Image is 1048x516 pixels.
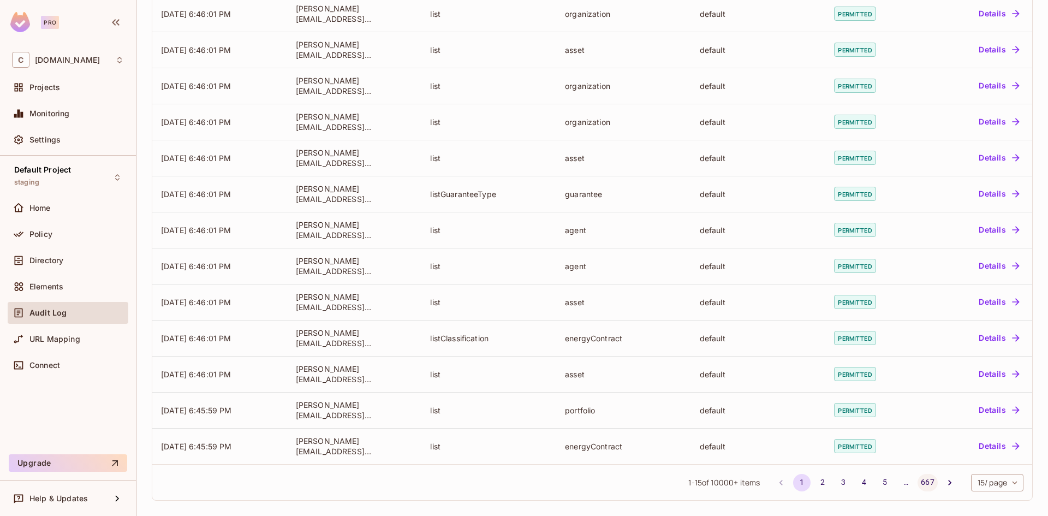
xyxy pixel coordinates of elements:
[700,81,817,91] div: default
[161,45,231,55] span: [DATE] 6:46:01 PM
[565,153,682,163] div: asset
[971,474,1023,491] div: 15 / page
[700,153,817,163] div: default
[974,149,1023,167] button: Details
[430,261,547,271] div: list
[161,334,231,343] span: [DATE] 6:46:01 PM
[296,292,413,312] div: [PERSON_NAME][EMAIL_ADDRESS][PERSON_NAME][DOMAIN_NAME]
[711,477,738,488] span: The full list contains 21896 items. To access the end of the list, adjust the filters
[974,401,1023,419] button: Details
[565,261,682,271] div: agent
[834,331,876,345] span: permitted
[834,295,876,309] span: permitted
[161,81,231,91] span: [DATE] 6:46:01 PM
[700,261,817,271] div: default
[430,297,547,307] div: list
[834,151,876,165] span: permitted
[700,405,817,416] div: default
[14,165,71,174] span: Default Project
[430,81,547,91] div: list
[29,135,61,144] span: Settings
[296,436,413,456] div: [PERSON_NAME][EMAIL_ADDRESS][PERSON_NAME][DOMAIN_NAME]
[834,439,876,453] span: permitted
[29,494,88,503] span: Help & Updates
[565,441,682,452] div: energyContract
[12,52,29,68] span: C
[161,262,231,271] span: [DATE] 6:46:01 PM
[565,189,682,199] div: guarantee
[10,12,30,32] img: SReyMgAAAABJRU5ErkJggg==
[35,56,100,64] span: Workspace: casadosventos.com.br
[565,405,682,416] div: portfolio
[855,474,873,491] button: Go to page 4
[974,329,1023,347] button: Details
[430,333,547,343] div: listClassification
[918,474,937,491] button: Go to page 667
[565,45,682,55] div: asset
[29,230,52,239] span: Policy
[296,364,413,384] div: [PERSON_NAME][EMAIL_ADDRESS][PERSON_NAME][DOMAIN_NAME]
[814,474,831,491] button: Go to page 2
[565,117,682,127] div: organization
[161,298,231,307] span: [DATE] 6:46:01 PM
[430,405,547,416] div: list
[834,115,876,129] span: permitted
[974,41,1023,58] button: Details
[565,369,682,379] div: asset
[430,189,547,199] div: listGuaranteeType
[876,474,894,491] button: Go to page 5
[974,221,1023,239] button: Details
[834,367,876,381] span: permitted
[161,406,232,415] span: [DATE] 6:45:59 PM
[14,178,39,187] span: staging
[897,477,914,488] div: …
[974,437,1023,455] button: Details
[771,474,960,491] nav: pagination navigation
[296,328,413,348] div: [PERSON_NAME][EMAIL_ADDRESS][PERSON_NAME][DOMAIN_NAME]
[29,335,80,343] span: URL Mapping
[161,153,231,163] span: [DATE] 6:46:01 PM
[29,256,63,265] span: Directory
[430,225,547,235] div: list
[700,369,817,379] div: default
[161,9,231,19] span: [DATE] 6:46:01 PM
[834,187,876,201] span: permitted
[941,474,958,491] button: Go to next page
[974,113,1023,131] button: Details
[565,225,682,235] div: agent
[430,45,547,55] div: list
[834,403,876,417] span: permitted
[161,189,231,199] span: [DATE] 6:46:01 PM
[700,117,817,127] div: default
[834,7,876,21] span: permitted
[834,79,876,93] span: permitted
[161,370,231,379] span: [DATE] 6:46:01 PM
[700,441,817,452] div: default
[430,117,547,127] div: list
[834,259,876,273] span: permitted
[296,400,413,420] div: [PERSON_NAME][EMAIL_ADDRESS][PERSON_NAME][DOMAIN_NAME]
[296,256,413,276] div: [PERSON_NAME][EMAIL_ADDRESS][PERSON_NAME][DOMAIN_NAME]
[700,189,817,199] div: default
[430,441,547,452] div: list
[700,297,817,307] div: default
[430,9,547,19] div: list
[793,474,811,491] button: page 1
[700,9,817,19] div: default
[700,225,817,235] div: default
[688,477,760,489] span: 1 - 15 of items
[296,39,413,60] div: [PERSON_NAME][EMAIL_ADDRESS][PERSON_NAME][DOMAIN_NAME]
[161,442,232,451] span: [DATE] 6:45:59 PM
[29,282,63,291] span: Elements
[974,293,1023,311] button: Details
[161,226,231,235] span: [DATE] 6:46:01 PM
[835,474,852,491] button: Go to page 3
[974,257,1023,275] button: Details
[296,220,413,240] div: [PERSON_NAME][EMAIL_ADDRESS][PERSON_NAME][DOMAIN_NAME]
[974,185,1023,203] button: Details
[296,111,413,132] div: [PERSON_NAME][EMAIL_ADDRESS][PERSON_NAME][DOMAIN_NAME]
[29,83,60,92] span: Projects
[700,333,817,343] div: default
[296,75,413,96] div: [PERSON_NAME][EMAIL_ADDRESS][PERSON_NAME][DOMAIN_NAME]
[974,5,1023,22] button: Details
